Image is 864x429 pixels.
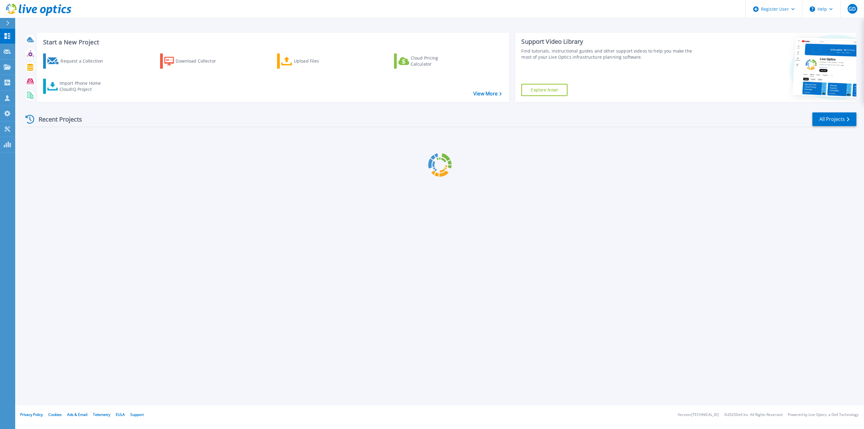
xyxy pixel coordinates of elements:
[521,48,698,60] div: Find tutorials, instructional guides and other support videos to help you make the most of your L...
[678,413,719,417] li: Version: [TECHNICAL_ID]
[473,91,502,97] a: View More
[48,412,62,417] a: Cookies
[160,53,228,69] a: Download Collector
[67,412,87,417] a: Ads & Email
[130,412,144,417] a: Support
[521,84,567,96] a: Explore Now!
[93,412,110,417] a: Telemetry
[23,112,90,127] div: Recent Projects
[176,55,224,67] div: Download Collector
[849,6,856,11] span: GD
[43,39,502,46] h3: Start a New Project
[43,53,111,69] a: Request a Collection
[60,80,107,92] div: Import Phone Home CloudIQ Project
[812,112,856,126] a: All Projects
[294,55,342,67] div: Upload Files
[394,53,462,69] a: Cloud Pricing Calculator
[411,55,459,67] div: Cloud Pricing Calculator
[724,413,782,417] li: © 2025 Dell Inc. All Rights Reserved
[116,412,125,417] a: EULA
[60,55,109,67] div: Request a Collection
[521,38,698,46] div: Support Video Library
[277,53,345,69] a: Upload Files
[788,413,859,417] li: Powered by Live Optics, a Dell Technology
[20,412,43,417] a: Privacy Policy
